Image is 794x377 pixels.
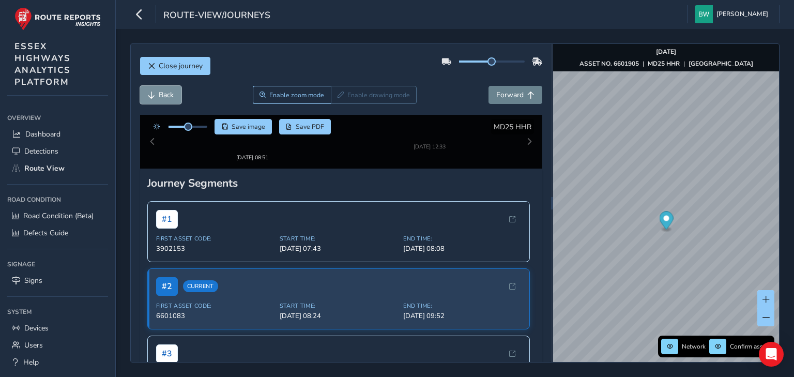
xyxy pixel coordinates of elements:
a: Road Condition (Beta) [7,207,108,224]
div: [DATE] 12:33 [398,140,461,148]
img: diamond-layout [695,5,713,23]
span: route-view/journeys [163,9,270,23]
strong: MD25 HHR [648,59,680,68]
span: First Asset Code: [156,293,273,300]
span: End Time: [403,225,521,233]
strong: ASSET NO. 6601905 [579,59,639,68]
div: Journey Segments [147,167,535,181]
div: [DATE] 08:51 [221,140,284,148]
span: Dashboard [25,129,60,139]
span: Help [23,357,39,367]
a: Route View [7,160,108,177]
button: PDF [279,119,331,134]
div: Road Condition [7,192,108,207]
span: Save PDF [296,123,324,131]
div: Open Intercom Messenger [759,342,784,367]
div: Signage [7,257,108,272]
span: Confirm assets [730,342,771,351]
button: Zoom [253,86,331,104]
span: 6601083 [156,302,273,311]
button: [PERSON_NAME] [695,5,772,23]
div: System [7,304,108,320]
span: Detections [24,146,58,156]
span: Start Time: [280,225,397,233]
div: | | [579,59,753,68]
span: First Asset Code: [156,225,273,233]
a: Dashboard [7,126,108,143]
span: [DATE] 07:43 [280,235,397,244]
span: # 2 [156,268,178,286]
span: Users [24,340,43,350]
span: Signs [24,276,42,285]
strong: [GEOGRAPHIC_DATA] [689,59,753,68]
span: ESSEX HIGHWAYS ANALYTICS PLATFORM [14,40,71,88]
span: Start Time: [280,360,397,368]
span: Start Time: [280,293,397,300]
div: Overview [7,110,108,126]
span: Forward [496,90,524,100]
span: Back [159,90,174,100]
button: Forward [488,86,542,104]
a: Users [7,337,108,354]
a: Detections [7,143,108,160]
span: Route View [24,163,65,173]
img: rr logo [14,7,101,31]
span: [DATE] 09:52 [403,302,521,311]
img: Thumbnail frame [398,130,461,140]
img: Thumbnail frame [221,130,284,140]
span: Enable zoom mode [269,91,324,99]
strong: [DATE] [656,48,676,56]
span: End Time: [403,360,521,368]
span: Network [682,342,706,351]
button: Save [215,119,272,134]
span: End Time: [403,293,521,300]
span: MD25 HHR [494,122,531,132]
span: Devices [24,323,49,333]
span: # 1 [156,201,178,219]
div: Map marker [660,212,674,233]
span: Defects Guide [23,228,68,238]
span: Road Condition (Beta) [23,211,94,221]
a: Devices [7,320,108,337]
button: Back [140,86,181,104]
a: Defects Guide [7,224,108,242]
span: Close journey [159,61,203,71]
span: [PERSON_NAME] [716,5,768,23]
span: Current [183,272,218,283]
span: [DATE] 08:08 [403,235,521,244]
span: Save image [232,123,265,131]
span: First Asset Code: [156,360,273,368]
a: Help [7,354,108,371]
a: Signs [7,272,108,289]
span: [DATE] 08:24 [280,302,397,311]
span: # 3 [156,335,178,354]
button: Close journey [140,57,210,75]
span: 3902153 [156,235,273,244]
